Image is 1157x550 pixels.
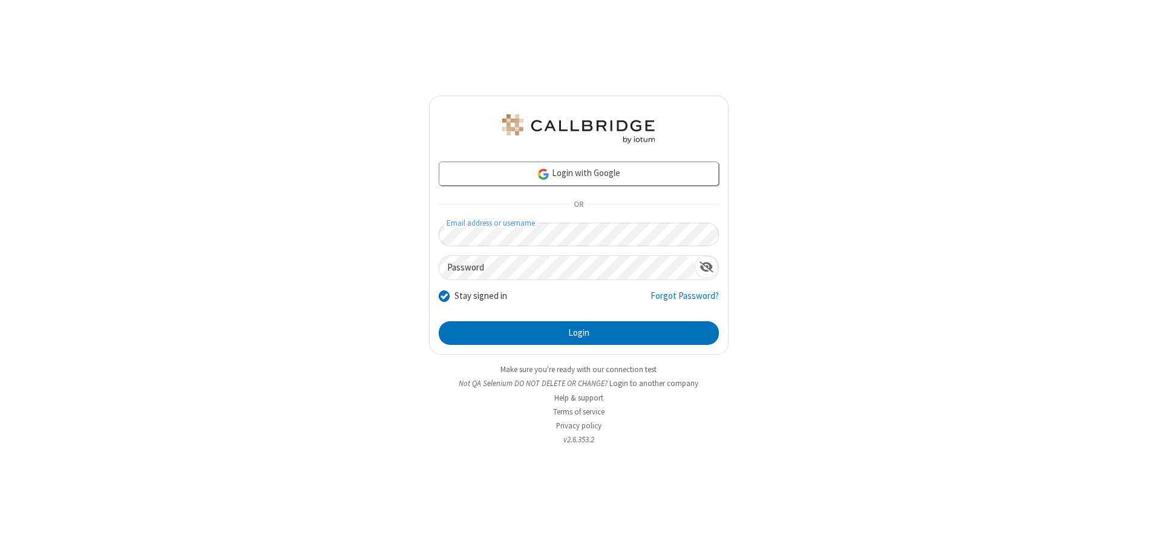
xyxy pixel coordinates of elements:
li: v2.6.353.2 [429,434,729,445]
a: Login with Google [439,162,719,186]
a: Terms of service [553,407,605,417]
span: OR [569,196,588,213]
input: Email address or username [439,223,719,246]
a: Make sure you're ready with our connection test [500,364,657,375]
a: Forgot Password? [651,289,719,312]
a: Privacy policy [556,421,601,431]
li: Not QA Selenium DO NOT DELETE OR CHANGE? [429,378,729,389]
button: Login to another company [609,378,698,389]
img: google-icon.png [537,168,550,181]
input: Password [439,256,695,280]
img: QA Selenium DO NOT DELETE OR CHANGE [500,114,657,143]
a: Help & support [554,393,603,403]
div: Show password [695,256,718,278]
button: Login [439,321,719,345]
label: Stay signed in [454,289,507,303]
